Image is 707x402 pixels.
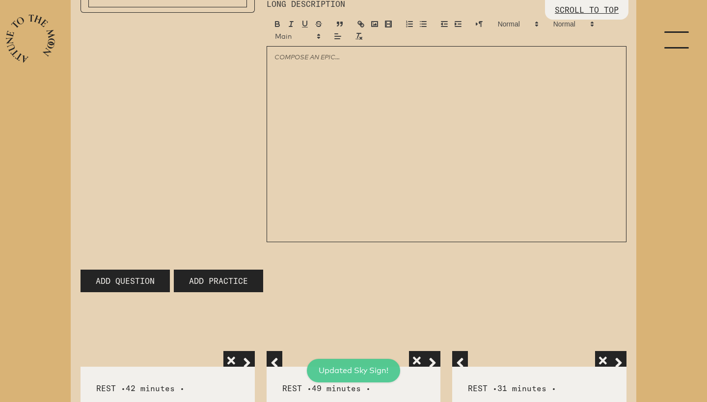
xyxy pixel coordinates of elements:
[174,270,263,292] button: Add Practice
[189,275,248,287] span: Add Practice
[312,383,371,393] span: 49 minutes •
[497,383,556,393] span: 31 minutes •
[126,383,185,393] span: 42 minutes •
[319,365,388,377] div: Updated Sky Sign!
[555,4,619,16] p: SCROLL TO TOP
[468,382,611,394] div: REST •
[96,382,239,394] div: REST •
[96,275,155,287] span: Add Question
[282,382,425,394] div: REST •
[81,270,170,292] button: Add Question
